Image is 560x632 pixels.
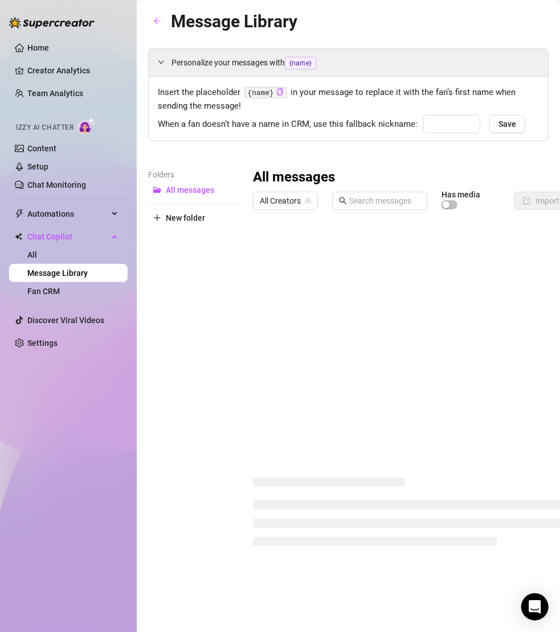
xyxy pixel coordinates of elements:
img: AI Chatter [78,118,96,134]
img: logo-BBDzfeDw.svg [9,17,95,28]
a: Content [27,144,56,153]
span: {name} [285,57,316,69]
span: Personalize your messages with [171,56,539,69]
span: search [339,197,347,205]
button: New folder [148,209,239,227]
span: copy [276,88,284,96]
a: Fan CRM [27,287,60,296]
article: Has media [442,191,480,198]
span: Save [498,119,516,129]
span: Chat Copilot [27,228,108,246]
span: New folder [166,213,205,222]
span: expanded [158,59,165,65]
span: All messages [166,185,214,195]
code: {name} [244,87,287,99]
article: Message Library [171,8,297,35]
span: team [305,197,312,204]
a: Discover Viral Videos [27,316,104,325]
span: Insert the placeholder in your message to replace it with the fan’s first name when sending the m... [158,86,539,113]
span: Automations [27,205,108,223]
a: All [27,250,37,259]
a: Creator Analytics [27,61,118,80]
h3: All messages [253,168,335,187]
button: Click to Copy [276,88,284,97]
span: folder-open [153,186,161,194]
a: Settings [27,338,58,348]
span: When a fan doesn’t have a name in CRM, use this fallback nickname: [158,118,418,131]
a: Message Library [27,269,88,278]
span: plus [153,214,161,222]
input: Search messages [349,195,420,207]
div: Personalize your messages with{name} [149,49,548,76]
button: All messages [148,181,239,199]
span: Izzy AI Chatter [16,122,73,133]
a: Setup [27,162,48,171]
span: thunderbolt [15,209,24,218]
span: arrow-left [153,17,161,25]
article: Folders [148,168,239,181]
button: Save [489,115,525,133]
a: Team Analytics [27,89,83,98]
div: Open Intercom Messenger [521,593,549,621]
img: Chat Copilot [15,233,22,241]
a: Home [27,43,49,52]
span: All Creators [260,192,311,209]
a: Chat Monitoring [27,180,86,189]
